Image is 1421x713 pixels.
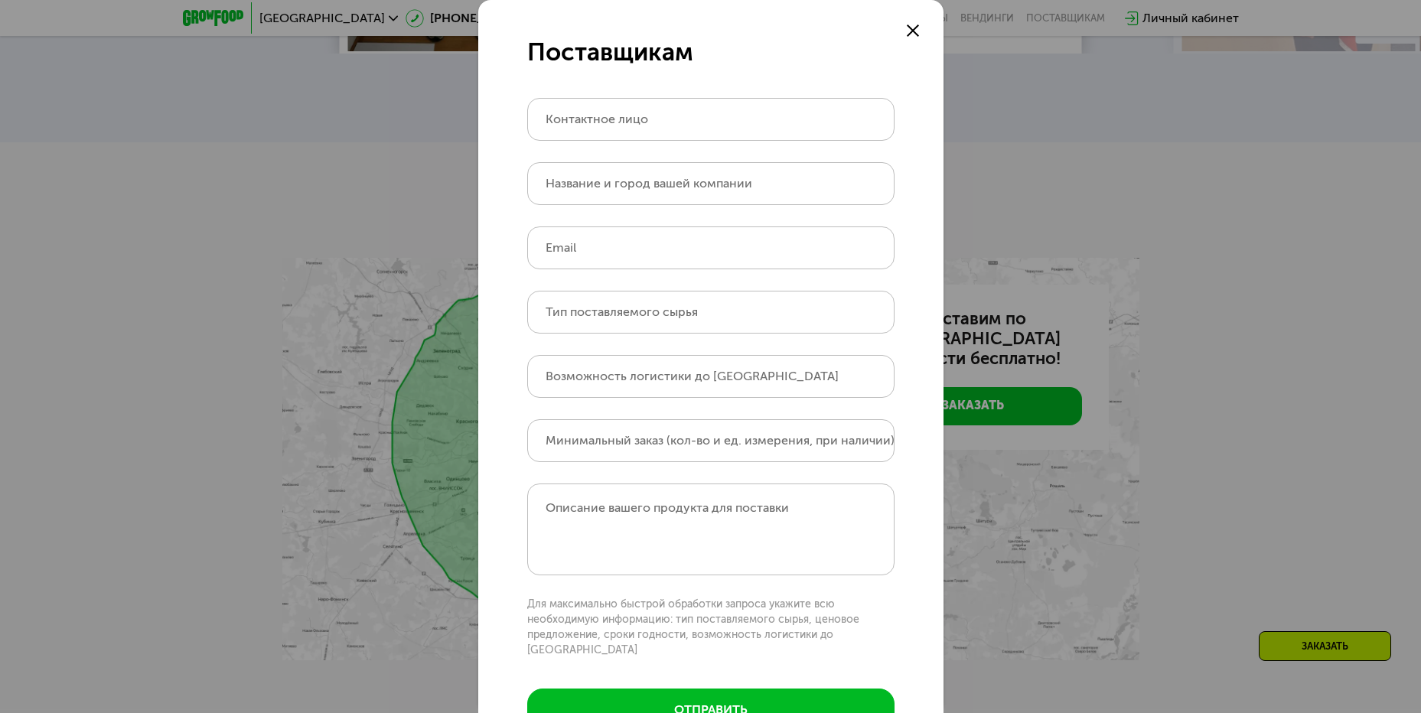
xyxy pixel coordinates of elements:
[546,115,648,123] label: Контактное лицо
[546,372,839,380] label: Возможность логистики до [GEOGRAPHIC_DATA]
[527,597,895,658] p: Для максимально быстрой обработки запроса укажите всю необходимую информацию: тип поставляемого с...
[546,500,789,515] label: Описание вашего продукта для поставки
[546,436,895,444] label: Минимальный заказ (кол-во и ед. измерения, при наличии)
[546,308,698,316] label: Тип поставляемого сырья
[546,243,576,252] label: Email
[527,37,895,67] div: Поставщикам
[546,179,752,187] label: Название и город вашей компании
